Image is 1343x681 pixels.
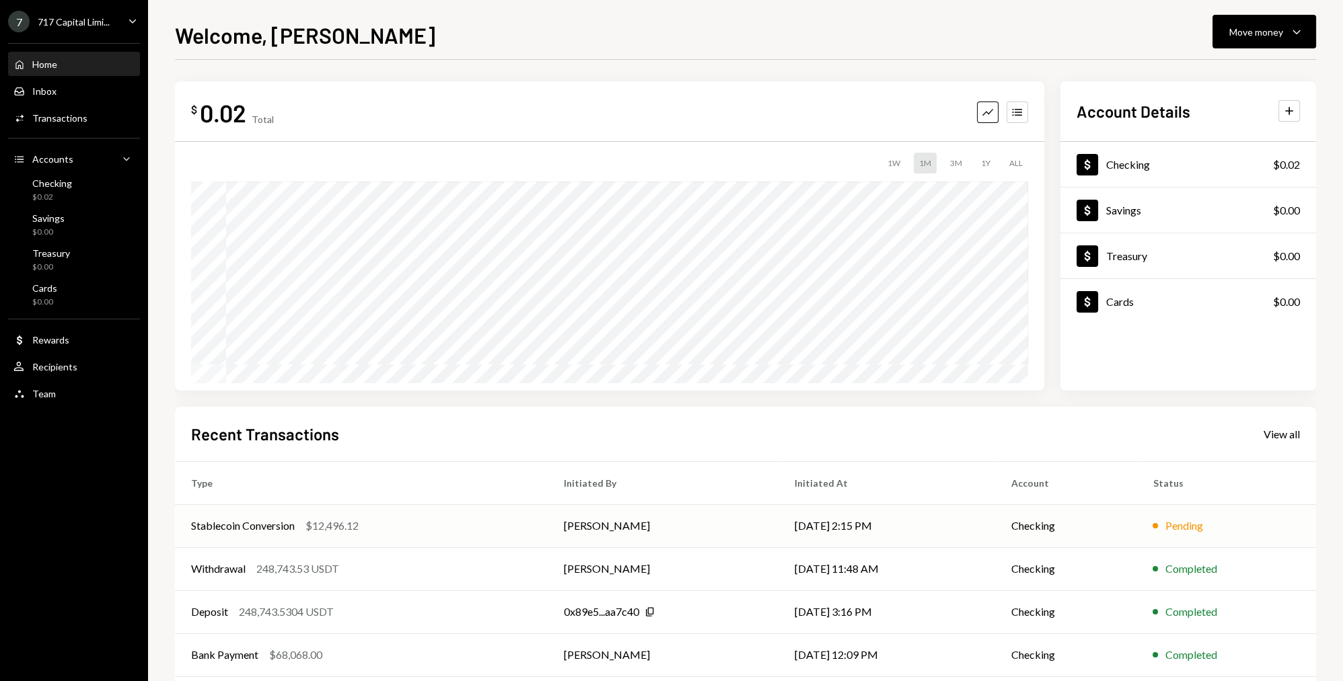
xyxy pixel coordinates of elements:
[8,173,140,206] a: Checking$0.02
[1004,153,1028,173] div: ALL
[32,212,65,224] div: Savings
[32,334,69,346] div: Rewards
[548,547,778,590] td: [PERSON_NAME]
[778,547,994,590] td: [DATE] 11:48 AM
[1106,204,1141,216] div: Savings
[945,153,968,173] div: 3M
[778,633,994,676] td: [DATE] 12:09 PM
[1229,25,1283,39] div: Move money
[269,647,322,663] div: $68,068.00
[8,381,140,405] a: Team
[252,114,274,125] div: Total
[995,461,1137,504] th: Account
[239,604,334,620] div: 248,743.5304 USDT
[32,227,65,238] div: $0.00
[8,243,140,276] a: Treasury$0.00
[1165,647,1217,663] div: Completed
[32,153,73,165] div: Accounts
[191,103,197,116] div: $
[8,208,140,241] a: Savings$0.00
[175,461,548,504] th: Type
[32,177,72,189] div: Checking
[1264,426,1300,441] a: View all
[8,11,30,32] div: 7
[1106,158,1150,171] div: Checking
[995,547,1137,590] td: Checking
[1165,604,1217,620] div: Completed
[8,106,140,130] a: Transactions
[200,97,246,128] div: 0.02
[1106,249,1147,262] div: Treasury
[1060,233,1316,278] a: Treasury$0.00
[256,561,339,577] div: 248,743.53 USDT
[32,58,57,70] div: Home
[1165,518,1202,534] div: Pending
[8,52,140,76] a: Home
[564,604,639,620] div: 0x89e5...aa7c40
[1136,461,1316,504] th: Status
[8,147,140,171] a: Accounts
[8,79,140,103] a: Inbox
[1060,279,1316,324] a: Cards$0.00
[32,296,57,308] div: $0.00
[1060,142,1316,187] a: Checking$0.02
[305,518,359,534] div: $12,496.12
[191,423,339,445] h2: Recent Transactions
[1273,202,1300,218] div: $0.00
[191,604,228,620] div: Deposit
[191,647,258,663] div: Bank Payment
[175,22,435,48] h1: Welcome, [PERSON_NAME]
[32,112,87,124] div: Transactions
[191,518,295,534] div: Stablecoin Conversion
[914,153,937,173] div: 1M
[1273,157,1300,173] div: $0.02
[32,247,70,259] div: Treasury
[32,388,56,399] div: Team
[1165,561,1217,577] div: Completed
[778,590,994,633] td: [DATE] 3:16 PM
[976,153,996,173] div: 1Y
[1060,188,1316,233] a: Savings$0.00
[995,590,1137,633] td: Checking
[8,354,140,378] a: Recipients
[32,282,57,294] div: Cards
[882,153,906,173] div: 1W
[1106,295,1134,308] div: Cards
[1264,428,1300,441] div: View all
[1273,248,1300,264] div: $0.00
[32,361,77,372] div: Recipients
[548,633,778,676] td: [PERSON_NAME]
[38,16,110,28] div: 717 Capital Limi...
[8,278,140,311] a: Cards$0.00
[1077,100,1190,122] h2: Account Details
[8,327,140,352] a: Rewards
[778,461,994,504] th: Initiated At
[32,262,70,273] div: $0.00
[995,504,1137,547] td: Checking
[1273,294,1300,310] div: $0.00
[548,461,778,504] th: Initiated By
[995,633,1137,676] td: Checking
[1212,15,1316,48] button: Move money
[32,192,72,203] div: $0.02
[191,561,246,577] div: Withdrawal
[548,504,778,547] td: [PERSON_NAME]
[32,85,57,97] div: Inbox
[778,504,994,547] td: [DATE] 2:15 PM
